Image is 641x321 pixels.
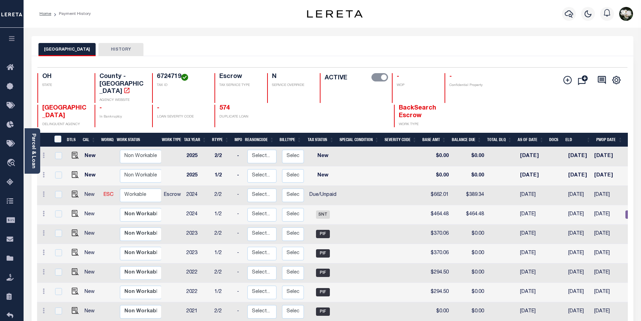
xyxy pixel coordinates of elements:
[39,12,51,16] a: Home
[337,133,382,147] th: Special Condition: activate to sort column ascending
[219,105,230,111] a: 574
[114,133,161,147] th: Work Status
[184,225,212,244] td: 2023
[234,225,245,244] td: -
[422,186,451,205] td: $662.01
[565,205,591,225] td: [DATE]
[563,133,594,147] th: ELD: activate to sort column ascending
[591,244,623,263] td: [DATE]
[565,244,591,263] td: [DATE]
[99,114,144,120] p: In Bankruptcy
[546,133,563,147] th: Docs
[82,244,101,263] td: New
[212,244,234,263] td: 1/2
[242,133,277,147] th: ReasonCode: activate to sort column ascending
[451,205,487,225] td: $464.48
[517,186,549,205] td: [DATE]
[98,43,143,56] button: HISTORY
[399,122,443,127] p: WORK TYPE
[184,244,212,263] td: 2023
[316,288,330,296] span: PIF
[104,192,114,197] a: ESC
[422,147,451,166] td: $0.00
[515,133,547,147] th: As of Date: activate to sort column ascending
[184,263,212,283] td: 2022
[517,244,549,263] td: [DATE]
[422,263,451,283] td: $294.50
[307,147,339,166] td: New
[234,147,245,166] td: -
[234,263,245,283] td: -
[449,133,484,147] th: Balance Due: activate to sort column ascending
[451,166,487,186] td: $0.00
[591,147,623,166] td: [DATE]
[212,166,234,186] td: 1/2
[316,210,330,219] span: SNT
[99,73,144,96] h4: County - [GEOGRAPHIC_DATA]
[517,205,549,225] td: [DATE]
[184,186,212,205] td: 2024
[591,186,623,205] td: [DATE]
[234,205,245,225] td: -
[64,133,80,147] th: DTLS
[51,11,91,17] li: Payment History
[184,166,212,186] td: 2025
[307,10,362,18] img: logo-dark.svg
[451,244,487,263] td: $0.00
[451,263,487,283] td: $0.00
[99,105,102,111] span: -
[307,186,339,205] td: Due/Unpaid
[517,283,549,302] td: [DATE]
[591,166,623,186] td: [DATE]
[517,225,549,244] td: [DATE]
[82,263,101,283] td: New
[517,263,549,283] td: [DATE]
[451,283,487,302] td: $0.00
[565,166,591,186] td: [DATE]
[219,73,259,81] h4: Escrow
[234,283,245,302] td: -
[157,83,206,88] p: TAX ID
[99,98,144,103] p: AGENCY WEBSITE
[397,73,399,80] span: -
[422,244,451,263] td: $370.06
[82,205,101,225] td: New
[422,205,451,225] td: $464.48
[316,230,330,238] span: PIF
[399,105,436,119] span: BackSearch Escrow
[565,186,591,205] td: [DATE]
[382,133,420,147] th: Severity Code: activate to sort column ascending
[451,186,487,205] td: $389.34
[484,133,515,147] th: Total DLQ: activate to sort column ascending
[277,133,304,147] th: BillType: activate to sort column ascending
[159,133,181,147] th: Work Type
[184,147,212,166] td: 2025
[161,186,184,205] td: Escrow
[37,133,50,147] th: &nbsp;&nbsp;&nbsp;&nbsp;&nbsp;&nbsp;&nbsp;&nbsp;&nbsp;&nbsp;
[157,105,159,111] span: -
[212,186,234,205] td: 2/2
[565,263,591,283] td: [DATE]
[212,205,234,225] td: 1/2
[625,210,639,219] span: REC
[98,133,114,147] th: WorkQ
[42,83,87,88] p: STATE
[420,133,449,147] th: Base Amt: activate to sort column ascending
[181,133,209,147] th: Tax Year: activate to sort column ascending
[82,186,101,205] td: New
[42,105,86,119] span: [GEOGRAPHIC_DATA]
[565,283,591,302] td: [DATE]
[42,122,87,127] p: DELINQUENT AGENCY
[212,263,234,283] td: 2/2
[212,283,234,302] td: 1/2
[7,159,18,168] i: travel_explore
[565,225,591,244] td: [DATE]
[82,283,101,302] td: New
[38,43,96,56] button: [GEOGRAPHIC_DATA]
[591,263,623,283] td: [DATE]
[304,133,337,147] th: Tax Status: activate to sort column ascending
[316,249,330,258] span: PIF
[449,83,494,88] p: Confidential Property
[316,307,330,316] span: PIF
[272,83,311,88] p: SERVICE OVERRIDE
